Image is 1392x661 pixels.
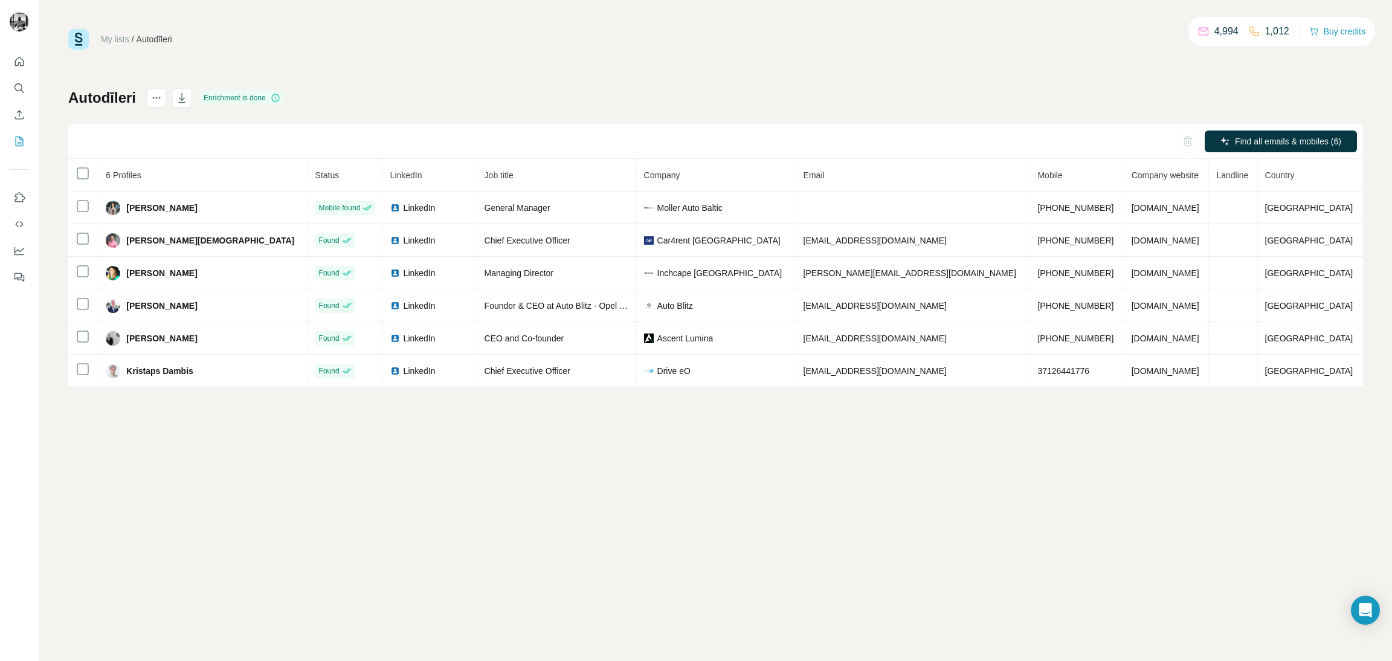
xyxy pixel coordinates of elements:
span: [GEOGRAPHIC_DATA] [1265,334,1353,343]
img: Avatar [106,201,120,215]
span: [PERSON_NAME][EMAIL_ADDRESS][DOMAIN_NAME] [804,268,1016,278]
button: Find all emails & mobiles (6) [1205,131,1357,152]
img: LinkedIn logo [390,268,400,278]
span: [EMAIL_ADDRESS][DOMAIN_NAME] [804,334,947,343]
span: [DOMAIN_NAME] [1132,236,1199,245]
img: Avatar [10,12,29,31]
img: Surfe Logo [68,29,89,50]
button: Use Surfe API [10,213,29,235]
img: Avatar [106,364,120,378]
span: Country [1265,170,1295,180]
span: LinkedIn [404,267,436,279]
span: Chief Executive Officer [485,366,570,376]
span: Job title [485,170,514,180]
span: [GEOGRAPHIC_DATA] [1265,301,1353,311]
span: [PHONE_NUMBER] [1037,301,1113,311]
div: Open Intercom Messenger [1351,596,1380,625]
img: Avatar [106,266,120,280]
span: Founder & CEO at Auto Blitz - Opel and Ford F-150 vehicles retailer in [GEOGRAPHIC_DATA] [485,301,838,311]
span: Found [319,300,340,311]
span: Found [319,235,340,246]
span: [DOMAIN_NAME] [1132,366,1199,376]
span: [GEOGRAPHIC_DATA] [1265,268,1353,278]
h1: Autodīleri [68,88,136,108]
button: Buy credits [1309,23,1365,40]
span: [EMAIL_ADDRESS][DOMAIN_NAME] [804,301,947,311]
span: LinkedIn [404,300,436,312]
span: 37126441776 [1037,366,1089,376]
button: Enrich CSV [10,104,29,126]
div: Enrichment is done [200,91,284,105]
span: [DOMAIN_NAME] [1132,334,1199,343]
img: company-logo [644,334,654,343]
div: Autodīleri [137,33,172,45]
span: [PERSON_NAME] [126,300,197,312]
span: Ascent Lumina [657,332,714,344]
img: LinkedIn logo [390,334,400,343]
span: Inchcape [GEOGRAPHIC_DATA] [657,267,782,279]
span: General Manager [485,203,550,213]
span: Drive eO [657,365,691,377]
button: actions [147,88,166,108]
img: LinkedIn logo [390,203,400,213]
span: Found [319,333,340,344]
span: Landline [1216,170,1248,180]
span: Find all emails & mobiles (6) [1235,135,1341,147]
span: [PHONE_NUMBER] [1037,236,1113,245]
span: [EMAIL_ADDRESS][DOMAIN_NAME] [804,366,947,376]
button: My lists [10,131,29,152]
span: [DOMAIN_NAME] [1132,268,1199,278]
p: 4,994 [1214,24,1239,39]
span: Kristaps Dambis [126,365,193,377]
span: [GEOGRAPHIC_DATA] [1265,203,1353,213]
span: Found [319,268,340,279]
span: LinkedIn [404,365,436,377]
img: Avatar [106,331,120,346]
span: [DOMAIN_NAME] [1132,301,1199,311]
span: [PERSON_NAME] [126,332,197,344]
button: Search [10,77,29,99]
a: My lists [101,34,129,44]
img: Avatar [106,298,120,313]
img: company-logo [644,301,654,311]
span: LinkedIn [404,202,436,214]
span: [EMAIL_ADDRESS][DOMAIN_NAME] [804,236,947,245]
span: Email [804,170,825,180]
img: company-logo [644,236,654,245]
button: Dashboard [10,240,29,262]
button: Use Surfe on LinkedIn [10,187,29,208]
span: Mobile [1037,170,1062,180]
span: CEO and Co-founder [485,334,564,343]
span: Car4rent [GEOGRAPHIC_DATA] [657,234,781,247]
p: 1,012 [1265,24,1289,39]
span: Managing Director [485,268,553,278]
img: company-logo [644,366,654,376]
span: [PERSON_NAME] [126,267,197,279]
img: company-logo [644,268,654,278]
span: 6 Profiles [106,170,141,180]
span: Mobile found [319,202,361,213]
span: [PERSON_NAME] [126,202,197,214]
button: Quick start [10,51,29,73]
span: [GEOGRAPHIC_DATA] [1265,236,1353,245]
span: [PHONE_NUMBER] [1037,203,1113,213]
span: [PHONE_NUMBER] [1037,334,1113,343]
span: LinkedIn [404,332,436,344]
span: Found [319,366,340,376]
span: Status [315,170,340,180]
span: Moller Auto Baltic [657,202,723,214]
span: Chief Executive Officer [485,236,570,245]
img: Avatar [106,233,120,248]
img: LinkedIn logo [390,236,400,245]
span: LinkedIn [390,170,422,180]
img: LinkedIn logo [390,301,400,311]
li: / [132,33,134,45]
button: Feedback [10,266,29,288]
span: [PERSON_NAME][DEMOGRAPHIC_DATA] [126,234,294,247]
span: Auto Blitz [657,300,693,312]
span: LinkedIn [404,234,436,247]
span: Company website [1132,170,1199,180]
span: [DOMAIN_NAME] [1132,203,1199,213]
span: [GEOGRAPHIC_DATA] [1265,366,1353,376]
span: Company [644,170,680,180]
